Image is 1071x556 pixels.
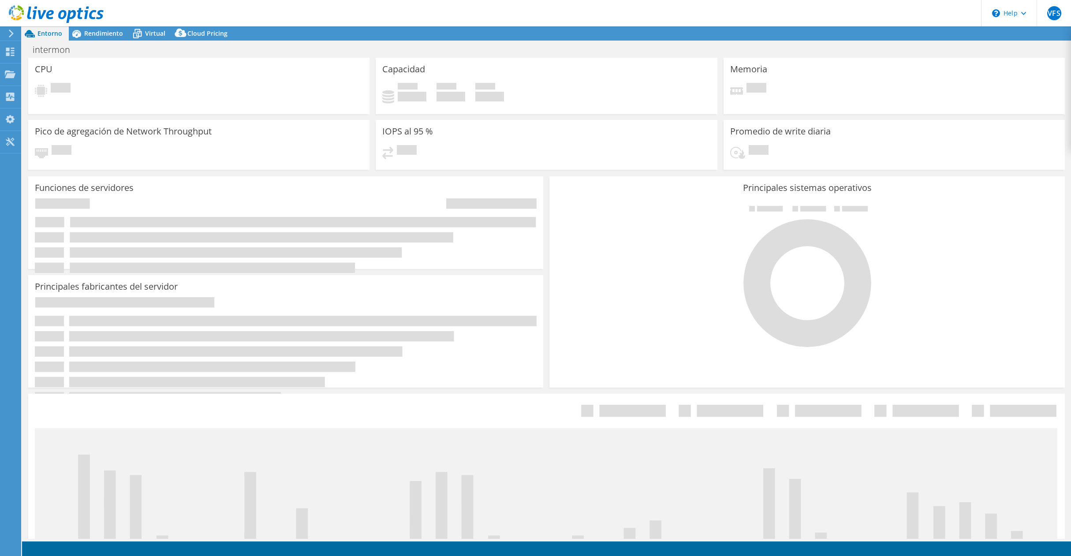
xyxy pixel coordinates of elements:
[29,45,84,55] h1: intermon
[746,83,766,95] span: Pendiente
[556,183,1058,193] h3: Principales sistemas operativos
[187,29,228,37] span: Cloud Pricing
[35,282,178,291] h3: Principales fabricantes del servidor
[35,64,52,74] h3: CPU
[35,127,212,136] h3: Pico de agregación de Network Throughput
[397,145,417,157] span: Pendiente
[475,92,504,101] h4: 0 GiB
[398,83,418,92] span: Used
[51,83,71,95] span: Pendiente
[475,83,495,92] span: Total
[382,64,425,74] h3: Capacidad
[382,127,433,136] h3: IOPS al 95 %
[437,83,456,92] span: Libre
[749,145,769,157] span: Pendiente
[730,64,767,74] h3: Memoria
[437,92,465,101] h4: 0 GiB
[37,29,62,37] span: Entorno
[398,92,426,101] h4: 0 GiB
[992,9,1000,17] svg: \n
[730,127,831,136] h3: Promedio de write diaria
[35,183,134,193] h3: Funciones de servidores
[145,29,165,37] span: Virtual
[84,29,123,37] span: Rendimiento
[52,145,71,157] span: Pendiente
[1047,6,1061,20] span: VFS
